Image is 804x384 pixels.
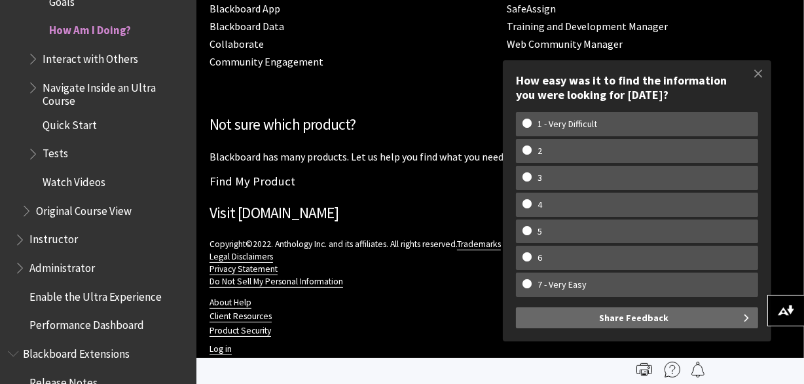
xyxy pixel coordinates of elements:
[43,114,97,132] span: Quick Start
[522,145,557,157] w-span: 2
[29,286,162,303] span: Enable the Ultra Experience
[210,55,323,69] a: Community Engagement
[210,276,343,288] a: Do Not Sell My Personal Information
[210,251,273,263] a: Legal Disclaimers
[522,119,612,130] w-span: 1 - Very Difficult
[665,362,680,377] img: More help
[599,307,668,328] span: Share Feedback
[507,37,623,51] a: Web Community Manager
[522,226,557,237] w-span: 5
[210,2,280,16] a: Blackboard App
[29,257,95,275] span: Administrator
[507,2,556,16] a: SafeAssign
[29,229,78,246] span: Instructor
[522,172,557,183] w-span: 3
[522,252,557,263] w-span: 6
[522,199,557,210] w-span: 4
[210,297,251,309] a: About Help
[210,149,791,164] p: Blackboard has many products. Let us help you find what you need.
[23,343,130,360] span: Blackboard Extensions
[522,279,602,290] w-span: 7 - Very Easy
[43,143,68,161] span: Tests
[690,362,706,377] img: Follow this page
[210,20,284,33] a: Blackboard Data
[210,238,791,288] p: Copyright©2022. Anthology Inc. and its affiliates. All rights reserved.
[29,315,144,332] span: Performance Dashboard
[507,20,668,33] a: Training and Development Manager
[43,77,187,107] span: Navigate Inside an Ultra Course
[516,73,758,102] div: How easy was it to find the information you were looking for [DATE]?
[43,48,138,66] span: Interact with Others
[210,37,264,51] a: Collaborate
[210,203,338,222] a: Visit [DOMAIN_NAME]
[210,174,295,189] a: Find My Product
[457,239,501,250] a: Trademarks
[36,200,132,218] span: Original Course View
[210,325,271,337] a: Product Security
[210,343,232,355] a: Log in
[49,20,131,37] span: How Am I Doing?
[210,263,278,275] a: Privacy Statement
[636,362,652,377] img: Print
[516,307,758,328] button: Share Feedback
[210,113,791,136] h2: Not sure which product?
[43,171,105,189] span: Watch Videos
[210,311,272,322] a: Client Resources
